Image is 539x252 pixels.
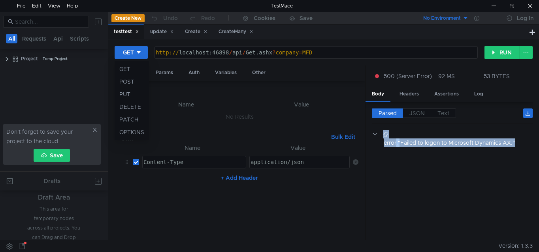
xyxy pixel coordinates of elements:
li: PATCH [115,113,149,126]
li: GET [115,63,149,75]
li: POST [115,75,149,88]
li: DELETE [115,101,149,113]
li: PUT [115,88,149,101]
li: OPTIONS [115,126,149,138]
